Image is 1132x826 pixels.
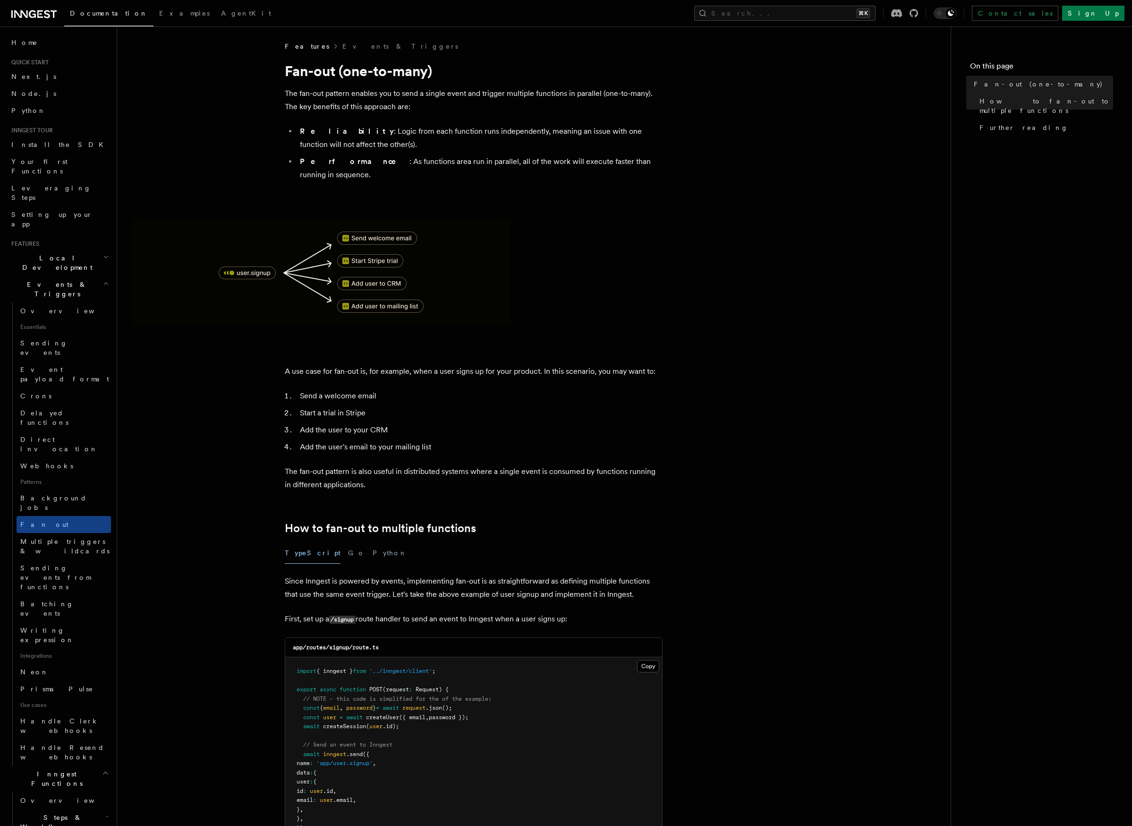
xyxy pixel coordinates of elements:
span: Event payload format [20,366,109,383]
li: Add the user to your CRM [297,423,663,437]
a: Install the SDK [8,136,111,153]
span: .send [346,751,363,757]
a: Next.js [8,68,111,85]
span: : [409,686,412,693]
span: request [402,705,426,711]
span: id [297,788,303,794]
span: 'app/user.signup' [316,760,373,766]
span: const [303,705,320,711]
button: Copy [637,660,659,672]
a: Handle Resend webhooks [17,739,111,766]
span: from [353,668,366,674]
span: Delayed functions [20,409,68,426]
span: , [300,815,303,822]
a: Fan-out (one-to-many) [970,76,1113,93]
span: Inngest tour [8,127,53,134]
code: /signup [329,616,356,624]
span: Fan out [20,521,68,528]
span: Sending events from functions [20,564,91,591]
a: Contact sales [972,6,1058,21]
span: : [310,769,313,776]
span: Python [11,107,46,114]
span: Use cases [17,697,111,713]
span: Webhooks [20,462,73,470]
a: Handle Clerk webhooks [17,713,111,739]
span: ) { [439,686,449,693]
a: Direct invocation [17,431,111,457]
span: , [340,705,343,711]
li: : As functions area run in parallel, all of the work will execute faster than running in sequence. [297,155,663,181]
a: Neon [17,663,111,680]
span: Quick start [8,59,49,66]
span: { inngest } [316,668,353,674]
strong: Performance [300,157,409,166]
span: user [369,723,383,730]
span: , [300,806,303,813]
li: Add the user's email to your mailing list [297,440,663,454]
span: Features [8,240,39,248]
span: Overview [20,797,118,804]
span: { [313,769,316,776]
span: user [297,778,310,785]
span: .json [426,705,442,711]
a: Leveraging Steps [8,180,111,206]
span: createSession [323,723,366,730]
span: : [310,760,313,766]
a: Sending events [17,335,111,361]
span: name [297,760,310,766]
a: Background jobs [17,490,111,516]
span: = [340,714,343,721]
a: Batching events [17,595,111,622]
a: How to fan-out to multiple functions [976,93,1113,119]
li: Start a trial in Stripe [297,406,663,420]
a: Delayed functions [17,404,111,431]
span: .id [323,788,333,794]
a: AgentKit [215,3,277,26]
button: Events & Triggers [8,276,111,302]
span: Events & Triggers [8,280,103,299]
span: email [323,705,340,711]
a: Further reading [976,119,1113,136]
span: await [346,714,363,721]
span: Install the SDK [11,141,109,148]
span: Examples [159,9,210,17]
span: { [320,705,323,711]
span: Integrations [17,648,111,663]
span: Node.js [11,90,56,97]
a: Writing expression [17,622,111,648]
a: Node.js [8,85,111,102]
span: Sending events [20,339,68,356]
span: Setting up your app [11,211,93,228]
span: Your first Functions [11,158,68,175]
img: A diagram showing how to fan-out to multiple functions [132,219,510,325]
span: Overview [20,307,118,315]
span: POST [369,686,383,693]
span: (request [383,686,409,693]
span: Handle Clerk webhooks [20,717,99,734]
button: Inngest Functions [8,766,111,792]
span: Leveraging Steps [11,184,91,201]
span: await [303,751,320,757]
span: Background jobs [20,494,87,511]
a: Prisma Pulse [17,680,111,697]
span: const [303,714,320,721]
h1: Fan-out (one-to-many) [285,62,663,79]
span: Essentials [17,319,111,335]
a: Multiple triggers & wildcards [17,533,111,559]
span: = [376,705,379,711]
span: Patterns [17,474,111,490]
span: user [323,714,336,721]
a: Overview [17,792,111,809]
span: Next.js [11,73,56,80]
p: The fan-out pattern enables you to send a single event and trigger multiple functions in parallel... [285,87,663,113]
span: Prisma Pulse [20,685,94,693]
span: user [310,788,323,794]
span: ({ [363,751,369,757]
span: // Send an event to Inngest [303,741,392,748]
span: ( [366,723,369,730]
a: Examples [153,3,215,26]
p: First, set up a route handler to send an event to Inngest when a user signs up: [285,612,663,626]
span: '../inngest/client' [369,668,432,674]
kbd: ⌘K [857,9,870,18]
p: A use case for fan-out is, for example, when a user signs up for your product. In this scenario, ... [285,365,663,378]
